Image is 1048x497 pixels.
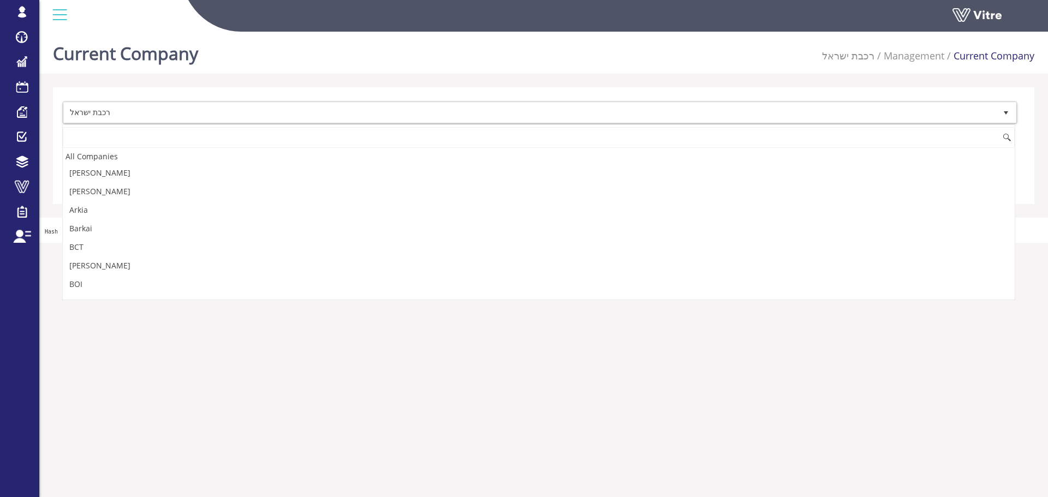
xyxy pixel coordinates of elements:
[63,164,1015,182] li: [PERSON_NAME]
[64,103,996,122] span: רכבת ישראל
[63,219,1015,238] li: Barkai
[63,149,1015,164] div: All Companies
[63,294,1015,312] li: BSEL
[874,49,944,63] li: Management
[63,238,1015,256] li: BCT
[63,256,1015,275] li: [PERSON_NAME]
[53,27,198,74] h1: Current Company
[45,229,252,235] span: Hash '73ac653' Date '[DATE] 12:34:02 +0000' Branch 'Production'
[63,182,1015,201] li: [PERSON_NAME]
[944,49,1034,63] li: Current Company
[822,49,874,62] a: רכבת ישראל
[996,103,1016,123] span: select
[63,201,1015,219] li: Arkia
[63,275,1015,294] li: BOI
